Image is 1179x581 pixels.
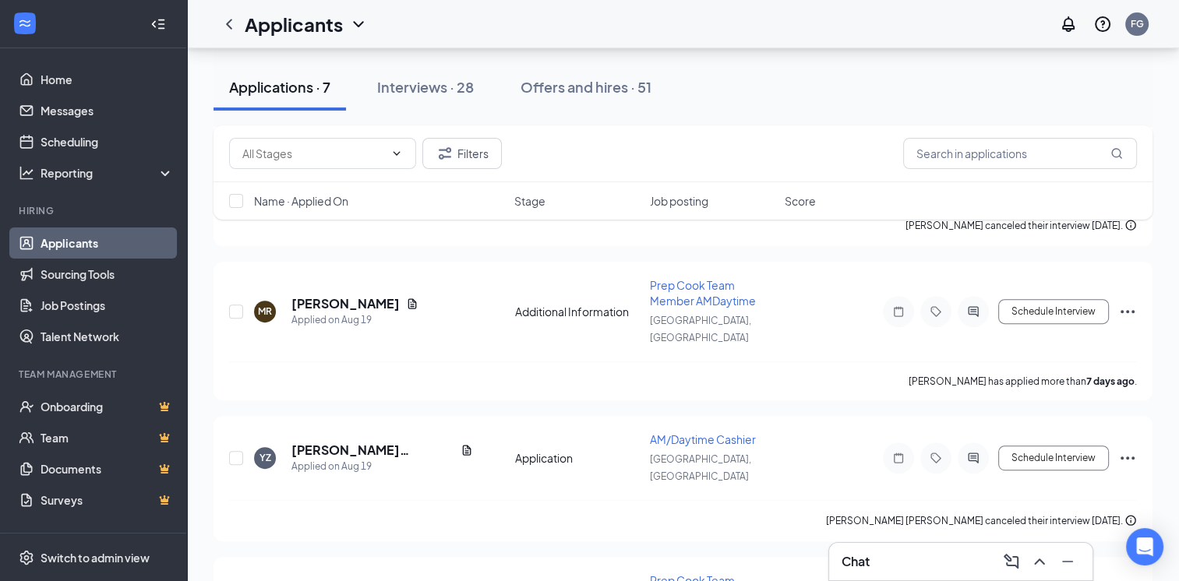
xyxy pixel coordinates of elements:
button: ChevronUp [1027,549,1052,574]
svg: Ellipses [1118,302,1137,321]
a: Sourcing Tools [41,259,174,290]
div: Payroll [19,531,171,544]
svg: Ellipses [1118,449,1137,467]
div: Application [515,450,641,466]
svg: QuestionInfo [1093,15,1112,33]
div: [PERSON_NAME] [PERSON_NAME] canceled their interview [DATE]. [826,513,1137,529]
h5: [PERSON_NAME] [291,295,400,312]
svg: MagnifyingGlass [1110,147,1123,160]
a: TeamCrown [41,422,174,453]
div: Applied on Aug 19 [291,459,473,474]
div: Team Management [19,368,171,381]
div: YZ [259,451,271,464]
a: Job Postings [41,290,174,321]
b: 7 days ago [1086,375,1135,387]
a: Applicants [41,227,174,259]
button: Filter Filters [422,138,502,169]
span: Score [785,193,816,209]
p: [PERSON_NAME] has applied more than . [909,375,1137,388]
svg: Analysis [19,165,34,181]
a: DocumentsCrown [41,453,174,484]
span: AM/Daytime Cashier [650,432,756,446]
svg: Tag [927,452,945,464]
svg: ChevronDown [390,147,403,160]
span: Job posting [650,193,708,209]
button: Schedule Interview [998,299,1109,324]
svg: Settings [19,550,34,565]
div: Interviews · 28 [377,77,474,97]
h1: Applicants [245,11,343,37]
span: Name · Applied On [254,193,348,209]
div: Switch to admin view [41,550,150,565]
a: Messages [41,95,174,126]
svg: ChevronLeft [220,15,238,33]
button: Schedule Interview [998,445,1109,470]
svg: Document [461,444,473,456]
svg: ChevronDown [349,15,368,33]
a: Talent Network [41,321,174,352]
input: All Stages [242,145,384,162]
input: Search in applications [903,138,1137,169]
span: [GEOGRAPHIC_DATA], [GEOGRAPHIC_DATA] [650,453,751,482]
svg: Notifications [1059,15,1078,33]
a: Home [41,64,174,95]
div: Applied on Aug 19 [291,312,418,328]
svg: WorkstreamLogo [17,16,33,31]
a: SurveysCrown [41,484,174,516]
svg: Minimize [1058,552,1077,571]
svg: Filter [436,144,454,163]
button: Minimize [1055,549,1080,574]
span: Stage [514,193,545,209]
div: FG [1131,17,1144,30]
svg: Note [889,305,908,318]
h5: [PERSON_NAME] [PERSON_NAME] [291,442,454,459]
svg: Document [406,298,418,310]
div: Open Intercom Messenger [1126,528,1163,565]
a: OnboardingCrown [41,391,174,422]
span: [GEOGRAPHIC_DATA], [GEOGRAPHIC_DATA] [650,315,751,343]
div: Reporting [41,165,175,181]
svg: ComposeMessage [1002,552,1021,571]
svg: ActiveChat [964,452,983,464]
div: Offers and hires · 51 [521,77,651,97]
svg: Collapse [150,16,166,32]
svg: ChevronUp [1030,552,1049,571]
button: ComposeMessage [999,549,1024,574]
a: Scheduling [41,126,174,157]
svg: Tag [927,305,945,318]
svg: ActiveChat [964,305,983,318]
svg: Note [889,452,908,464]
div: Hiring [19,204,171,217]
h3: Chat [842,553,870,570]
span: Prep Cook Team Member AMDaytime [650,278,756,308]
svg: Info [1124,514,1137,526]
div: Applications · 7 [229,77,330,97]
div: MR [258,305,272,318]
div: Additional Information [515,304,641,319]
